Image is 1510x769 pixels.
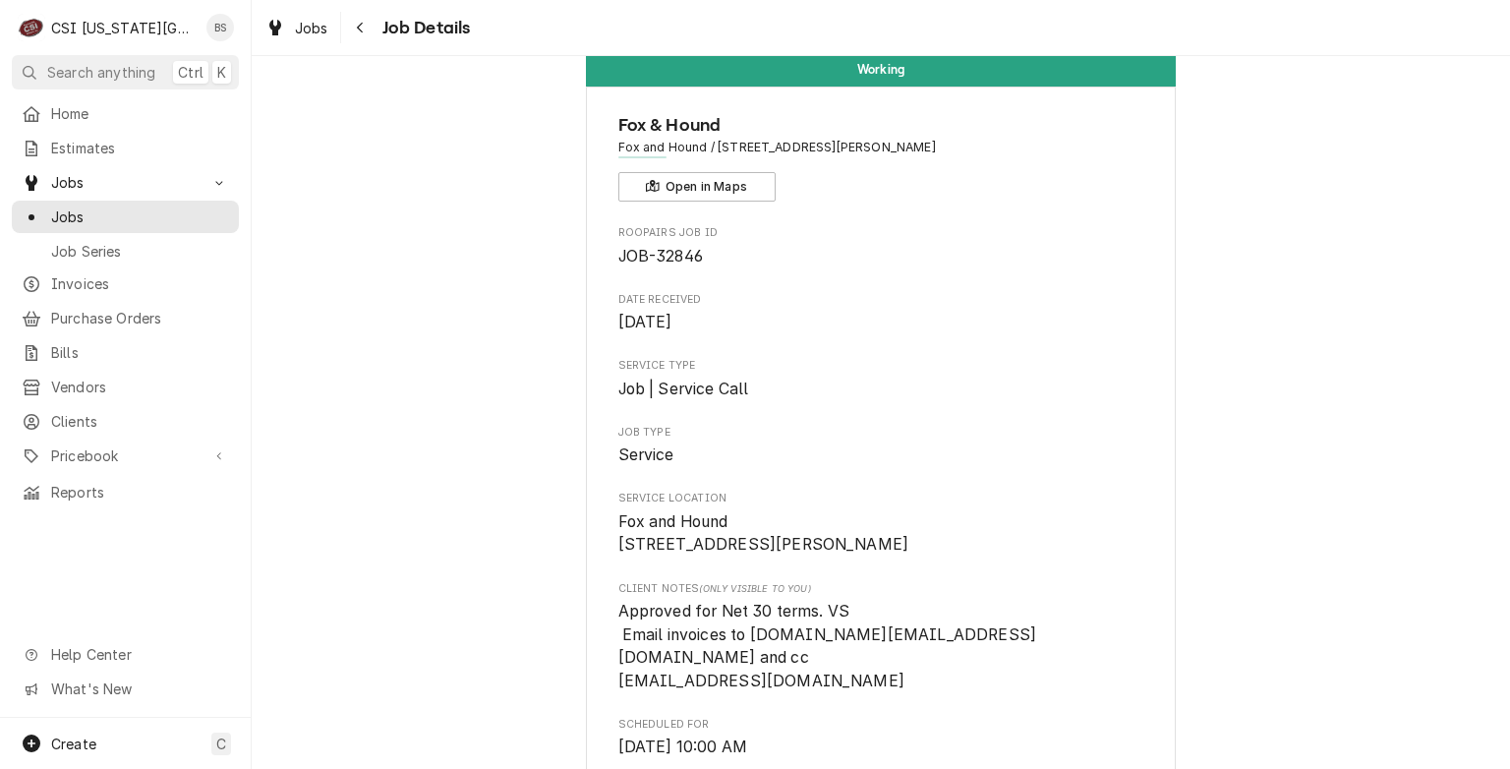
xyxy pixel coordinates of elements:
[618,225,1144,241] span: Roopairs Job ID
[12,336,239,369] a: Bills
[51,679,227,699] span: What's New
[618,378,1144,401] span: Service Type
[345,12,377,43] button: Navigate back
[12,440,239,472] a: Go to Pricebook
[12,55,239,89] button: Search anythingCtrlK
[178,62,203,83] span: Ctrl
[12,201,239,233] a: Jobs
[51,138,229,158] span: Estimates
[51,18,196,38] div: CSI [US_STATE][GEOGRAPHIC_DATA]
[51,308,229,328] span: Purchase Orders
[18,14,45,41] div: C
[51,103,229,124] span: Home
[618,445,674,464] span: Service
[51,445,200,466] span: Pricebook
[618,247,703,266] span: JOB-32846
[295,18,328,38] span: Jobs
[12,97,239,130] a: Home
[618,380,749,398] span: Job | Service Call
[618,313,672,331] span: [DATE]
[618,717,1144,733] span: Scheduled For
[12,302,239,334] a: Purchase Orders
[51,411,229,432] span: Clients
[51,273,229,294] span: Invoices
[51,172,200,193] span: Jobs
[618,358,1144,374] span: Service Type
[618,444,1144,467] span: Job Type
[618,292,1144,308] span: Date Received
[618,717,1144,759] div: Scheduled For
[51,482,229,503] span: Reports
[12,235,239,267] a: Job Series
[618,245,1144,268] span: Roopairs Job ID
[618,600,1144,693] span: [object Object]
[618,139,1144,156] span: Address
[618,602,1037,690] span: Approved for Net 30 terms. VS Email invoices to [DOMAIN_NAME][EMAIL_ADDRESS][DOMAIN_NAME] and cc ...
[618,112,1144,139] span: Name
[699,583,810,594] span: (Only Visible to You)
[51,377,229,397] span: Vendors
[216,734,226,754] span: C
[618,425,1144,467] div: Job Type
[12,405,239,438] a: Clients
[586,52,1176,87] div: Status
[618,311,1144,334] span: Date Received
[618,292,1144,334] div: Date Received
[618,512,909,555] span: Fox and Hound [STREET_ADDRESS][PERSON_NAME]
[618,581,1144,693] div: [object Object]
[618,112,1144,202] div: Client Information
[206,14,234,41] div: BS
[618,581,1144,597] span: Client Notes
[618,172,776,202] button: Open in Maps
[206,14,234,41] div: Brent Seaba's Avatar
[618,491,1144,506] span: Service Location
[618,510,1144,557] span: Service Location
[12,638,239,671] a: Go to Help Center
[618,738,747,756] span: [DATE] 10:00 AM
[857,63,904,76] span: Working
[12,476,239,508] a: Reports
[51,644,227,665] span: Help Center
[618,425,1144,441] span: Job Type
[618,736,1144,759] span: Scheduled For
[18,14,45,41] div: CSI Kansas City's Avatar
[51,736,96,752] span: Create
[618,225,1144,267] div: Roopairs Job ID
[47,62,155,83] span: Search anything
[12,673,239,705] a: Go to What's New
[51,241,229,262] span: Job Series
[51,207,229,227] span: Jobs
[377,15,471,41] span: Job Details
[258,12,336,44] a: Jobs
[12,371,239,403] a: Vendors
[618,491,1144,557] div: Service Location
[12,132,239,164] a: Estimates
[618,358,1144,400] div: Service Type
[12,267,239,300] a: Invoices
[51,342,229,363] span: Bills
[217,62,226,83] span: K
[12,166,239,199] a: Go to Jobs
